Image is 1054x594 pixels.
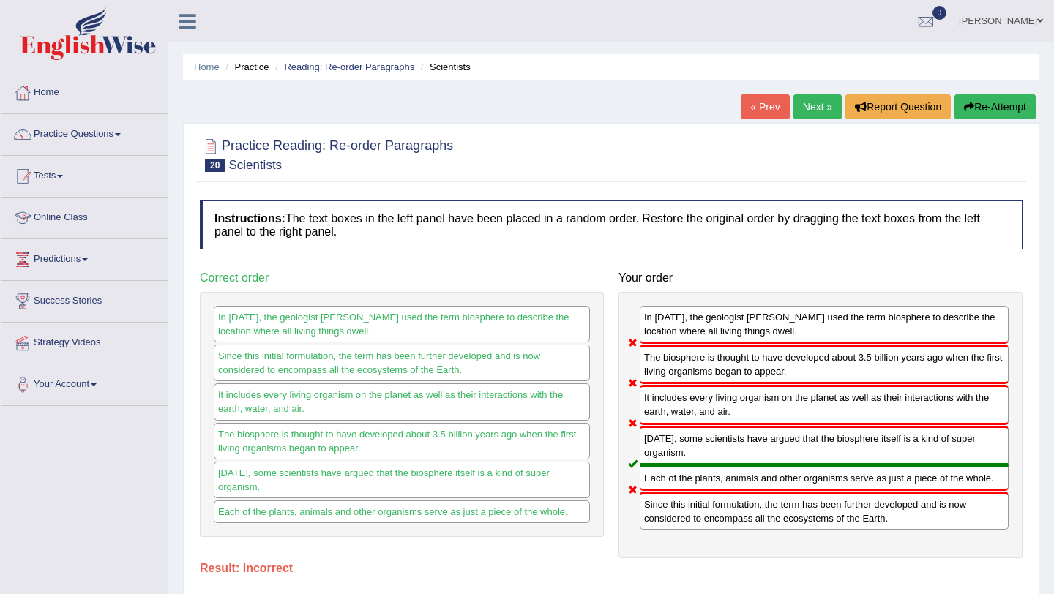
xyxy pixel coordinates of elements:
[200,200,1023,249] h4: The text boxes in the left panel have been placed in a random order. Restore the original order b...
[954,94,1036,119] button: Re-Attempt
[741,94,789,119] a: « Prev
[1,114,168,151] a: Practice Questions
[640,385,1009,424] div: It includes every living organism on the planet as well as their interactions with the earth, wat...
[214,306,590,342] div: In [DATE], the geologist [PERSON_NAME] used the term biosphere to describe the location where all...
[640,426,1009,465] div: [DATE], some scientists have argued that the biosphere itself is a kind of super organism.
[793,94,842,119] a: Next »
[200,135,453,172] h2: Practice Reading: Re-order Paragraphs
[222,60,269,74] li: Practice
[640,345,1009,384] div: The biosphere is thought to have developed about 3.5 billion years ago when the first living orga...
[932,6,947,20] span: 0
[194,61,220,72] a: Home
[205,159,225,172] span: 20
[1,198,168,234] a: Online Class
[214,383,590,420] div: It includes every living organism on the planet as well as their interactions with the earth, wat...
[214,462,590,498] div: [DATE], some scientists have argued that the biosphere itself is a kind of super organism.
[1,364,168,401] a: Your Account
[1,239,168,276] a: Predictions
[284,61,414,72] a: Reading: Re-order Paragraphs
[214,345,590,381] div: Since this initial formulation, the term has been further developed and is now considered to enco...
[214,500,590,523] div: Each of the plants, animals and other organisms serve as just a piece of the whole.
[1,323,168,359] a: Strategy Videos
[200,271,604,285] h4: Correct order
[640,306,1009,344] div: In [DATE], the geologist [PERSON_NAME] used the term biosphere to describe the location where all...
[640,465,1009,491] div: Each of the plants, animals and other organisms serve as just a piece of the whole.
[1,156,168,192] a: Tests
[417,60,471,74] li: Scientists
[214,423,590,459] div: The biosphere is thought to have developed about 3.5 billion years ago when the first living orga...
[640,492,1009,530] div: Since this initial formulation, the term has been further developed and is now considered to enco...
[845,94,951,119] button: Report Question
[1,281,168,317] a: Success Stories
[200,562,1023,575] h4: Result:
[1,72,168,109] a: Home
[618,271,1023,285] h4: Your order
[228,158,282,172] small: Scientists
[214,212,285,225] b: Instructions:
